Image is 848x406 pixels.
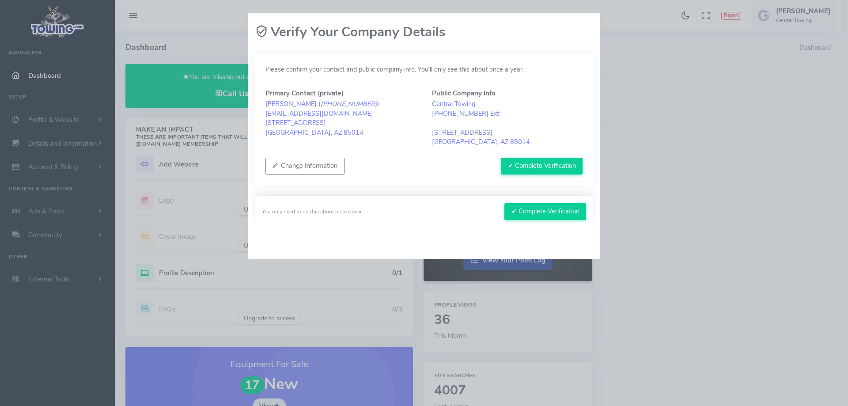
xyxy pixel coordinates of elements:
blockquote: Central Towing [PHONE_NUMBER] Ext: [STREET_ADDRESS] [GEOGRAPHIC_DATA], AZ 85014 [432,99,583,147]
div: You only need to do this about once a year. [262,208,363,216]
button: ✔ Complete Verification [504,203,586,220]
blockquote: [PERSON_NAME] ( ) [EMAIL_ADDRESS][DOMAIN_NAME] [STREET_ADDRESS] [GEOGRAPHIC_DATA], AZ 85014 [265,99,416,137]
p: Please confirm your contact and public company info. You’ll only see this about once a year. [265,65,583,75]
button: ✔ Complete Verification [501,158,583,175]
h5: Primary Contact (private) [265,90,416,97]
h2: Verify Your Company Details [255,24,446,40]
button: Change Information [265,158,344,175]
h5: Public Company Info [432,90,583,97]
em: [PHONE_NUMBER] [321,99,377,108]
